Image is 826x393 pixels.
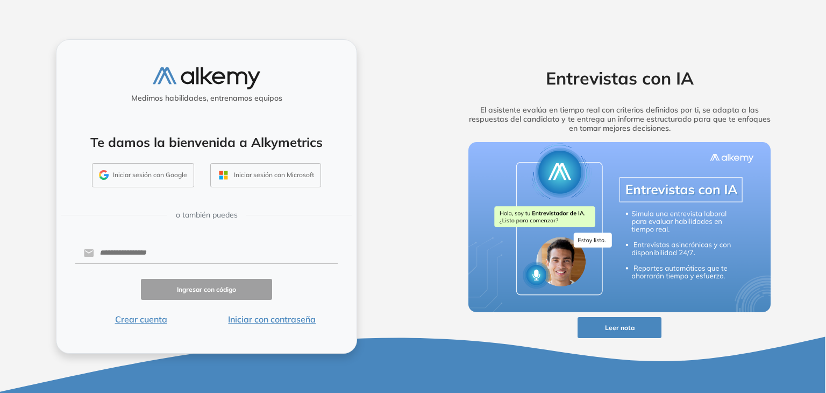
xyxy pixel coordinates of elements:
[70,135,343,150] h4: Te damos la bienvenida a Alkymetrics
[153,67,260,89] img: logo-alkemy
[141,279,272,300] button: Ingresar con código
[210,163,321,188] button: Iniciar sesión con Microsoft
[452,106,787,132] h5: El asistente evalúa en tiempo real con criterios definidos por ti, se adapta a las respuestas del...
[206,313,338,326] button: Iniciar con contraseña
[61,94,352,103] h5: Medimos habilidades, entrenamos equipos
[217,169,230,181] img: OUTLOOK_ICON
[468,142,771,312] img: img-more-info
[75,313,206,326] button: Crear cuenta
[176,209,238,221] span: o también puedes
[578,317,661,338] button: Leer nota
[99,170,109,180] img: GMAIL_ICON
[452,68,787,88] h2: Entrevistas con IA
[92,163,194,188] button: Iniciar sesión con Google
